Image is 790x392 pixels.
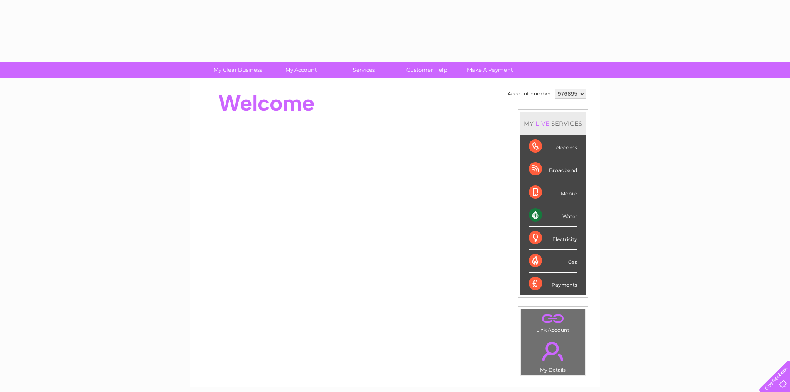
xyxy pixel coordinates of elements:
[521,309,585,335] td: Link Account
[529,250,577,273] div: Gas
[506,87,553,101] td: Account number
[529,273,577,295] div: Payments
[523,312,583,326] a: .
[393,62,461,78] a: Customer Help
[204,62,272,78] a: My Clear Business
[520,112,586,135] div: MY SERVICES
[521,335,585,375] td: My Details
[529,135,577,158] div: Telecoms
[534,119,551,127] div: LIVE
[529,181,577,204] div: Mobile
[330,62,398,78] a: Services
[529,227,577,250] div: Electricity
[529,158,577,181] div: Broadband
[456,62,524,78] a: Make A Payment
[529,204,577,227] div: Water
[523,337,583,366] a: .
[267,62,335,78] a: My Account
